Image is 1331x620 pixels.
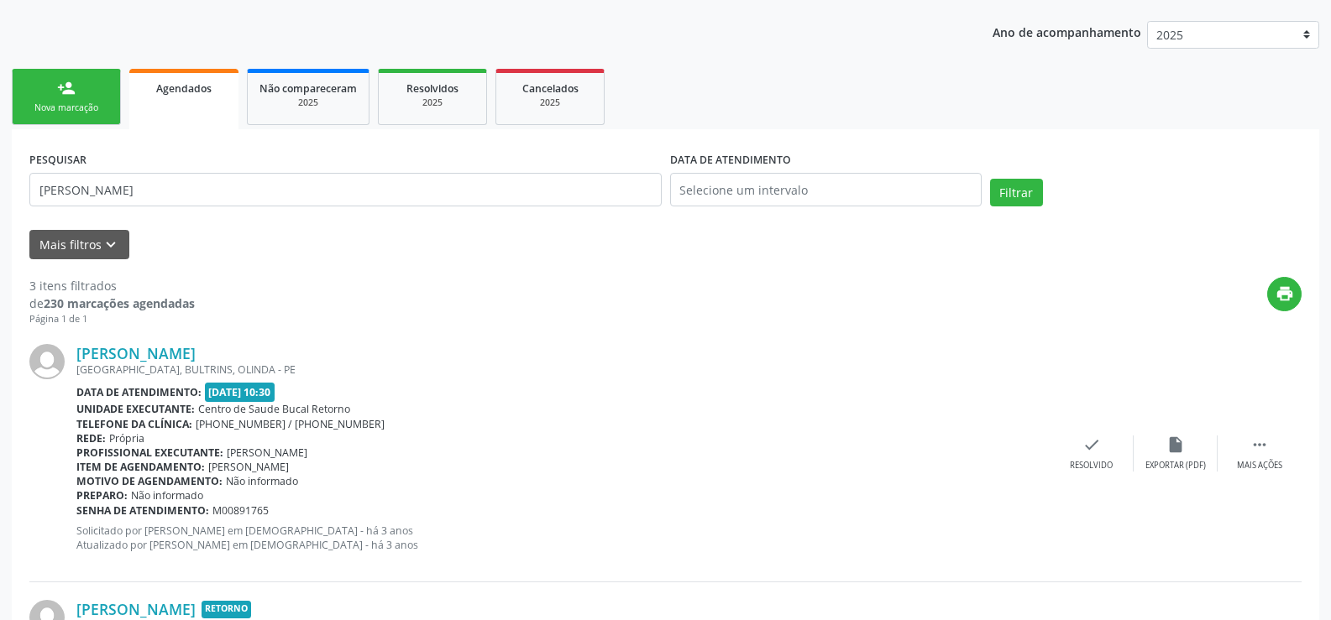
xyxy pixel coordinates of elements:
p: Ano de acompanhamento [993,21,1141,42]
span: Cancelados [522,81,579,96]
div: Nova marcação [24,102,108,114]
i:  [1250,435,1269,454]
div: Página 1 de 1 [29,312,195,326]
button: print [1267,277,1302,311]
input: Selecione um intervalo [670,173,982,206]
a: [PERSON_NAME] [76,344,196,362]
span: M00891765 [212,503,269,518]
b: Motivo de agendamento: [76,474,223,488]
strong: 230 marcações agendadas [44,295,195,311]
b: Item de agendamento: [76,460,205,474]
b: Data de atendimento: [76,385,202,399]
a: [PERSON_NAME] [76,600,196,618]
div: Exportar (PDF) [1145,460,1206,472]
label: DATA DE ATENDIMENTO [670,147,791,173]
img: img [29,344,65,379]
button: Filtrar [990,179,1043,207]
span: Não informado [226,474,298,488]
div: 2025 [259,96,357,109]
div: 3 itens filtrados [29,277,195,294]
span: [DATE] 10:30 [205,383,275,402]
span: Própria [109,431,144,445]
span: Retorno [202,601,251,618]
span: Centro de Saude Bucal Retorno [198,402,350,416]
div: [GEOGRAPHIC_DATA], BULTRINS, OLINDA - PE [76,362,1050,377]
span: Agendados [156,81,212,96]
input: Nome, código do beneficiário ou CPF [29,173,662,206]
div: de [29,294,195,312]
span: Não informado [131,488,203,503]
span: [PHONE_NUMBER] / [PHONE_NUMBER] [196,417,385,431]
label: PESQUISAR [29,147,86,173]
b: Senha de atendimento: [76,503,209,518]
b: Rede: [76,431,106,445]
i: check [1082,435,1101,454]
div: 2025 [390,96,474,109]
i: insert_drive_file [1166,435,1185,454]
b: Telefone da clínica: [76,417,192,431]
div: 2025 [508,96,592,109]
b: Preparo: [76,488,128,503]
span: Não compareceram [259,81,357,96]
i: keyboard_arrow_down [102,236,120,254]
p: Solicitado por [PERSON_NAME] em [DEMOGRAPHIC_DATA] - há 3 anos Atualizado por [PERSON_NAME] em [D... [76,524,1050,552]
div: Resolvido [1070,460,1113,472]
b: Unidade executante: [76,402,195,416]
b: Profissional executante: [76,445,223,460]
button: Mais filtroskeyboard_arrow_down [29,230,129,259]
span: [PERSON_NAME] [208,460,289,474]
div: person_add [57,79,76,97]
span: Resolvidos [406,81,459,96]
i: print [1276,284,1294,303]
span: [PERSON_NAME] [227,445,307,460]
div: Mais ações [1237,460,1282,472]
